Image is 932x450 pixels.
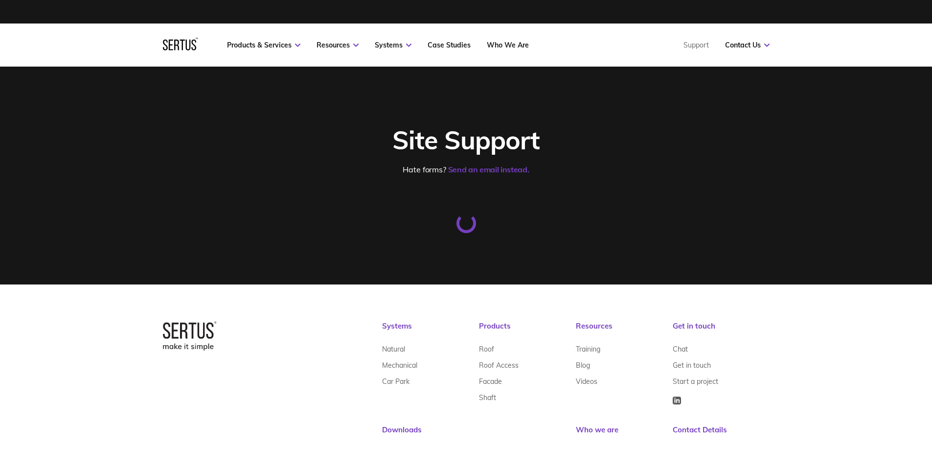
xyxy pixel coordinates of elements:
a: Training [576,341,600,357]
a: Systems [375,41,411,49]
div: Hate forms? [247,165,685,174]
a: Start a project [673,373,718,389]
img: logo-box-2bec1e6d7ed5feb70a4f09a85fa1bbdd.png [163,321,217,351]
a: Blog [576,357,590,373]
a: Shaft [479,389,496,405]
a: Car Park [382,373,409,389]
img: Icon [673,397,681,404]
div: Contact Details [673,425,770,445]
a: Natural [382,341,405,357]
div: Who we are [576,425,673,445]
a: Who We Are [487,41,529,49]
a: Facade [479,373,502,389]
div: Products [479,321,576,341]
a: Products & Services [227,41,300,49]
div: Downloads [382,425,576,445]
iframe: Chat Widget [756,336,932,450]
a: Resources [317,41,359,49]
a: Videos [576,373,597,389]
div: Get in touch [673,321,770,341]
a: Chat [673,341,688,357]
a: Roof [479,341,494,357]
a: Support [683,41,709,49]
div: Resources [576,321,673,341]
a: Send an email instead. [448,165,529,174]
a: Contact Us [725,41,770,49]
div: Site Support [247,124,685,156]
a: Roof Access [479,357,519,373]
div: Systems [382,321,479,341]
a: Mechanical [382,357,417,373]
a: Get in touch [673,357,711,373]
a: Case Studies [428,41,471,49]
